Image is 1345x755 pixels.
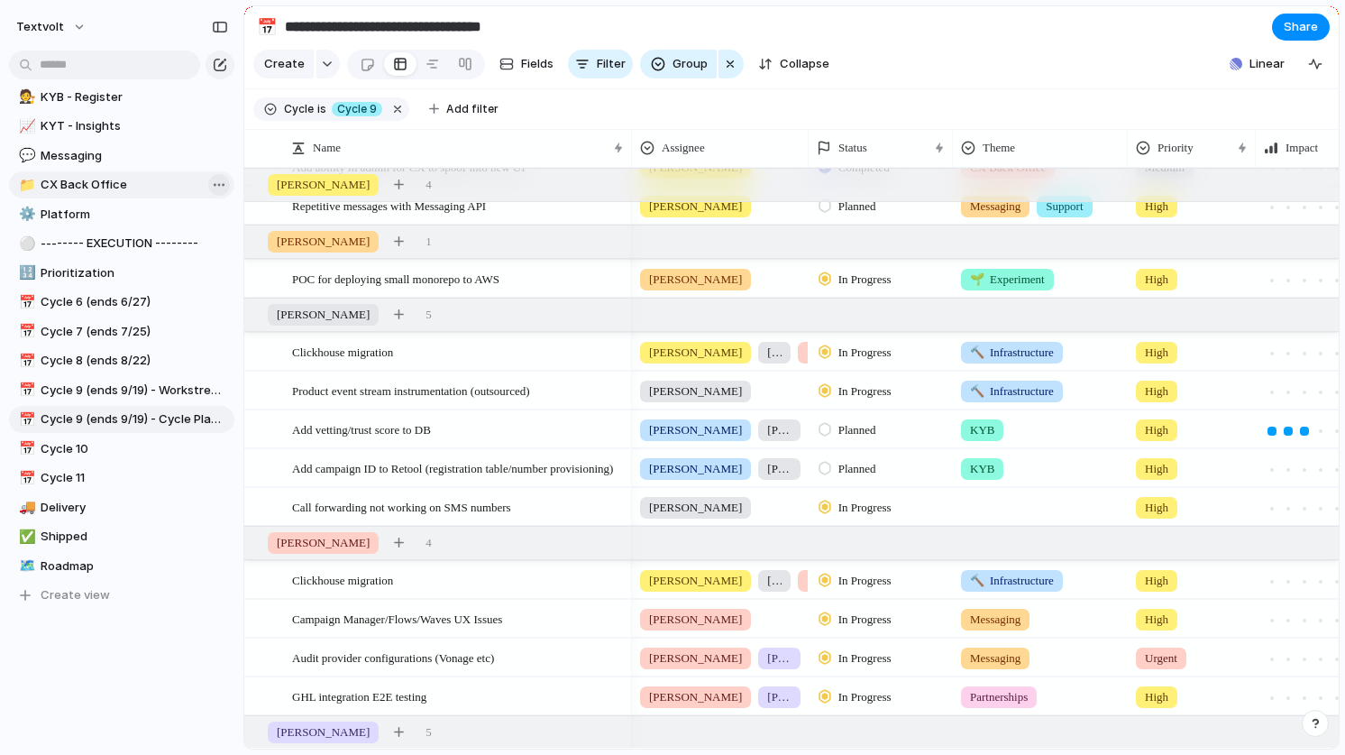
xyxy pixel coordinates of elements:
div: 🔢 [19,262,32,283]
div: ⚙️ [19,204,32,225]
span: Cycle 9 [337,101,377,117]
span: High [1145,611,1168,629]
button: 📅 [16,323,34,341]
span: In Progress [838,649,892,668]
span: 4 [425,176,432,194]
span: KYB - Register [41,88,228,106]
a: 🧑‍⚖️KYB - Register [9,84,234,111]
span: Cycle 10 [41,440,228,458]
span: Planned [838,421,876,439]
div: 📅 [19,351,32,372]
button: 🗺️ [16,557,34,575]
div: 🗺️ [19,556,32,576]
button: 💬 [16,147,34,165]
span: textvolt [16,18,64,36]
span: In Progress [838,572,892,590]
span: Cycle 7 (ends 7/25) [41,323,228,341]
div: 📅 [19,468,32,489]
span: GHL integration E2E testing [292,686,426,706]
span: Support [1046,198,1083,216]
div: 💬 [19,145,32,166]
span: Cycle 9 (ends 9/19) - Cycle Planning [41,410,228,428]
span: High [1145,572,1168,590]
span: -------- EXECUTION -------- [41,235,228,253]
span: Linear [1249,55,1285,73]
span: [PERSON_NAME] [767,421,791,439]
span: High [1145,382,1168,401]
button: Fields [492,50,561,78]
span: In Progress [838,271,892,289]
a: 📅Cycle 8 (ends 8/22) [9,347,234,374]
span: [PERSON_NAME] [767,688,791,706]
span: Call forwarding not working on SMS numbers [292,496,511,517]
span: Cycle 11 [41,469,228,487]
span: [PERSON_NAME] [277,306,370,324]
button: 🚚 [16,499,34,517]
span: 5 [425,723,432,741]
button: textvolt [8,13,96,41]
button: Create view [9,582,234,609]
span: [PERSON_NAME] [649,382,742,401]
span: [PERSON_NAME] [277,176,370,194]
span: Add vetting/trust score to DB [292,419,431,439]
a: 📈KYT - Insights [9,113,234,140]
a: 📁CX Back Office [9,171,234,198]
span: Audit provider configurations (Vonage etc) [292,647,494,668]
a: 📅Cycle 9 (ends 9/19) - Cycle Planning [9,406,234,433]
span: Planned [838,460,876,478]
div: 📅Cycle 11 [9,465,234,492]
div: 📅Cycle 6 (ends 6/27) [9,289,234,316]
span: 🔨 [970,574,984,587]
span: Cycle [284,101,314,117]
div: ⚪-------- EXECUTION -------- [9,230,234,257]
span: [PERSON_NAME] [767,460,791,478]
button: Cycle 9 [328,99,386,119]
a: 🔢Prioritization [9,260,234,287]
span: [PERSON_NAME] [649,572,742,590]
span: Cycle 6 (ends 6/27) [41,293,228,311]
span: [PERSON_NAME] [277,723,370,741]
div: ⚙️Platform [9,201,234,228]
span: Platform [41,206,228,224]
span: 🌱 [970,272,984,286]
a: 📅Cycle 7 (ends 7/25) [9,318,234,345]
span: In Progress [838,499,892,517]
div: 📅Cycle 9 (ends 9/19) - Workstreams [9,377,234,404]
span: [PERSON_NAME] [649,344,742,362]
span: [PERSON_NAME] [649,688,742,706]
button: Create [253,50,314,78]
button: 📅 [16,410,34,428]
button: ⚙️ [16,206,34,224]
span: Clickhouse migration [292,341,393,362]
span: [PERSON_NAME] [649,499,742,517]
span: Cycle 8 (ends 8/22) [41,352,228,370]
span: High [1145,688,1168,706]
button: Filter [568,50,633,78]
button: Share [1272,14,1330,41]
span: Fields [521,55,554,73]
span: Clickhouse migration [292,569,393,590]
span: High [1145,460,1168,478]
span: Urgent [1145,649,1177,668]
span: Messaging [41,147,228,165]
span: Experiment [970,271,1045,289]
button: ✅ [16,528,34,546]
button: 📅 [16,440,34,458]
span: Group [672,55,708,73]
button: is [314,99,330,119]
span: Shipped [41,528,228,546]
span: Messaging [970,198,1020,216]
button: 📅 [16,293,34,311]
div: 🚚Delivery [9,494,234,521]
a: ✅Shipped [9,523,234,550]
span: Infrastructure [970,344,1054,362]
a: 🗺️Roadmap [9,553,234,580]
span: [PERSON_NAME] [807,572,821,590]
button: Collapse [751,50,837,78]
span: Collapse [780,55,829,73]
div: 📈 [19,116,32,137]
